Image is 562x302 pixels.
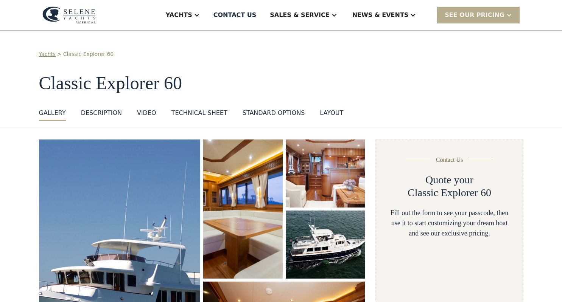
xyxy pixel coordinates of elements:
div: > [57,50,62,58]
a: open lightbox [286,139,365,208]
a: open lightbox [286,211,365,279]
a: Yachts [39,50,56,58]
a: DESCRIPTION [81,108,122,121]
div: GALLERY [39,108,66,118]
h1: Classic Explorer 60 [39,73,523,93]
div: Contact US [213,11,257,20]
div: SEE Our Pricing [437,7,520,23]
h2: Quote your [425,173,473,186]
div: News & EVENTS [352,11,409,20]
h2: Classic Explorer 60 [408,186,491,199]
div: VIDEO [137,108,156,118]
div: standard options [243,108,305,118]
div: SEE Our Pricing [445,11,504,20]
div: Contact Us [436,155,463,164]
a: Classic Explorer 60 [63,50,114,58]
div: Sales & Service [270,11,329,20]
div: Fill out the form to see your passcode, then use it to start customizing your dream boat and see ... [388,208,510,239]
div: Technical sheet [171,108,227,118]
a: layout [320,108,343,121]
a: VIDEO [137,108,156,121]
a: standard options [243,108,305,121]
a: open lightbox [203,139,282,279]
img: logo [42,6,96,24]
a: Technical sheet [171,108,227,121]
a: GALLERY [39,108,66,121]
div: Yachts [166,11,192,20]
div: DESCRIPTION [81,108,122,118]
div: layout [320,108,343,118]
